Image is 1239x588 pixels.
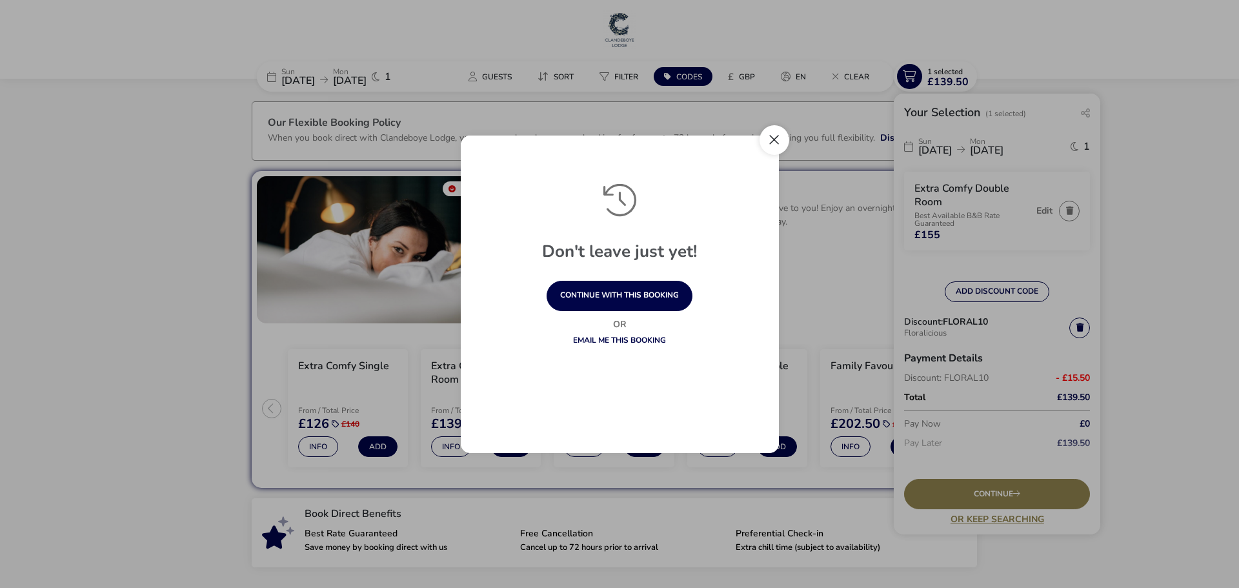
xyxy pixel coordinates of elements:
button: Close [760,125,789,155]
h1: Don't leave just yet! [479,243,760,281]
div: exitPrevention [461,136,779,453]
a: Email me this booking [573,335,666,345]
button: continue with this booking [547,281,692,311]
p: Or [516,318,723,331]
